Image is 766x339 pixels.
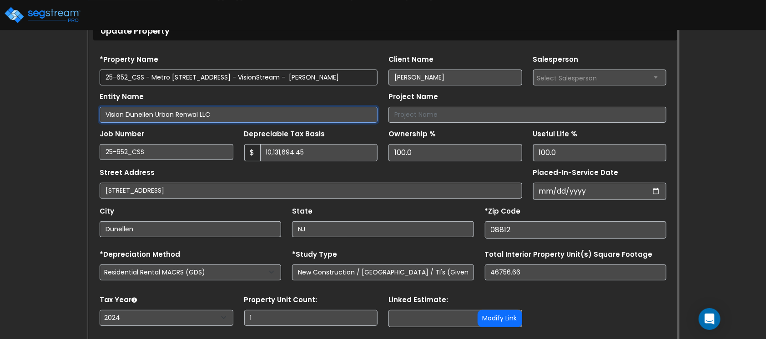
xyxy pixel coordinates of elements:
label: Linked Estimate: [388,295,448,305]
label: *Zip Code [485,206,521,217]
input: Entity Name [100,107,378,123]
input: Street Address [100,183,522,199]
span: Select Salesperson [537,74,597,83]
input: Zip Code [485,221,666,239]
input: Building Count [244,310,378,326]
label: Job Number [100,129,144,140]
label: *Study Type [292,249,337,260]
label: Placed-In-Service Date [533,168,619,178]
label: Property Unit Count: [244,295,317,305]
span: $ [244,144,261,161]
label: Useful Life % [533,129,578,140]
label: State [292,206,312,217]
img: logo_pro_r.png [4,6,81,24]
input: Depreciation [533,144,667,161]
label: Client Name [388,55,433,65]
input: 0.00 [260,144,378,161]
button: Modify Link [478,310,522,327]
label: Depreciable Tax Basis [244,129,325,140]
label: Project Name [388,92,438,102]
input: Project Name [388,107,666,123]
label: Street Address [100,168,155,178]
div: Update Property [93,21,677,40]
input: Ownership [388,144,522,161]
input: total square foot [485,264,666,280]
label: Ownership % [388,129,436,140]
label: City [100,206,114,217]
label: *Depreciation Method [100,249,180,260]
input: Client Name [388,70,522,85]
div: Open Intercom Messenger [699,308,721,330]
label: Tax Year [100,295,137,305]
input: Property Name [100,70,378,85]
label: Entity Name [100,92,144,102]
label: Total Interior Property Unit(s) Square Footage [485,249,653,260]
label: *Property Name [100,55,158,65]
label: Salesperson [533,55,579,65]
